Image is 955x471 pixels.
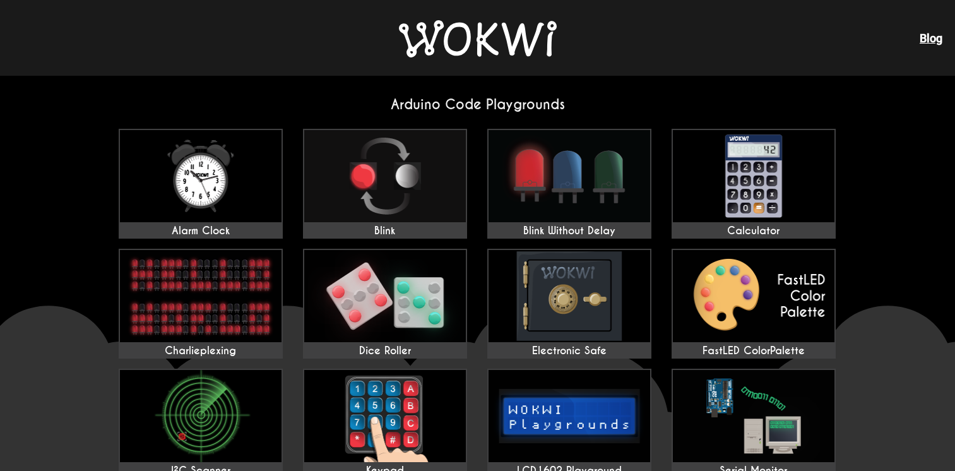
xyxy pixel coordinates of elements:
img: Blink [304,130,466,222]
a: Blog [920,32,942,45]
a: Blink [303,129,467,239]
img: Charlieplexing [120,250,282,342]
a: Electronic Safe [487,249,651,359]
img: FastLED ColorPalette [673,250,834,342]
div: Alarm Clock [120,225,282,237]
img: Alarm Clock [120,130,282,222]
a: Dice Roller [303,249,467,359]
img: LCD1602 Playground [489,370,650,462]
img: Electronic Safe [489,250,650,342]
img: Wokwi [399,20,557,57]
div: Blink [304,225,466,237]
div: Dice Roller [304,345,466,357]
div: Blink Without Delay [489,225,650,237]
a: Blink Without Delay [487,129,651,239]
div: Electronic Safe [489,345,650,357]
div: Charlieplexing [120,345,282,357]
img: I²C Scanner [120,370,282,462]
a: Calculator [672,129,836,239]
a: Charlieplexing [119,249,283,359]
img: Dice Roller [304,250,466,342]
a: FastLED ColorPalette [672,249,836,359]
img: Calculator [673,130,834,222]
img: Keypad [304,370,466,462]
div: Calculator [673,225,834,237]
img: Serial Monitor [673,370,834,462]
div: FastLED ColorPalette [673,345,834,357]
img: Blink Without Delay [489,130,650,222]
h2: Arduino Code Playgrounds [109,96,847,113]
a: Alarm Clock [119,129,283,239]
